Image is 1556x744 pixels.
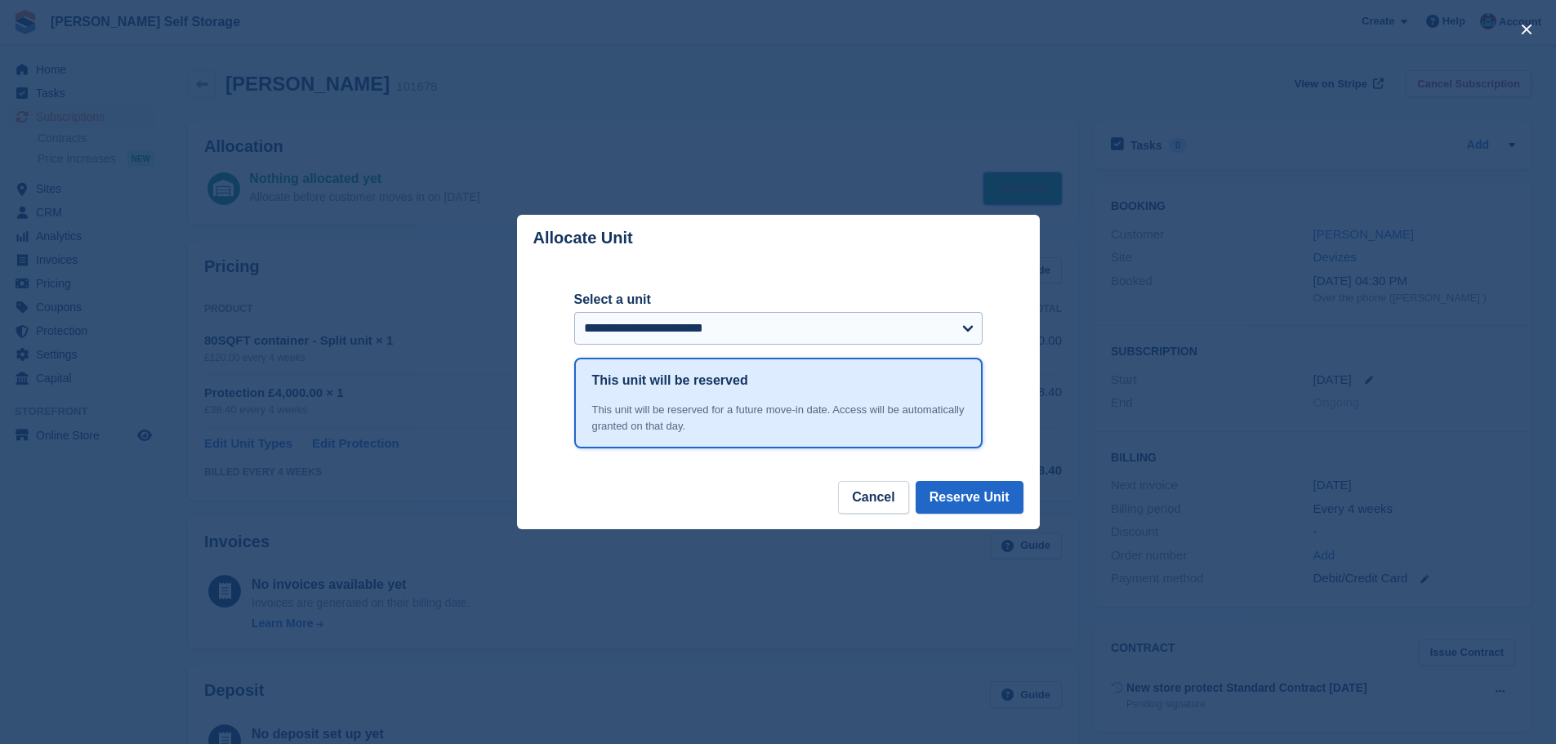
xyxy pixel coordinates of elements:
[592,371,748,390] h1: This unit will be reserved
[916,481,1023,514] button: Reserve Unit
[533,229,633,247] p: Allocate Unit
[574,290,983,310] label: Select a unit
[1514,16,1540,42] button: close
[838,481,908,514] button: Cancel
[592,402,965,434] div: This unit will be reserved for a future move-in date. Access will be automatically granted on tha...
